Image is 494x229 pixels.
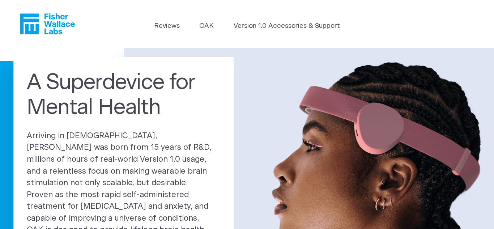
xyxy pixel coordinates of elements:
[154,21,180,31] a: Reviews
[27,70,220,120] h1: A Superdevice for Mental Health
[234,21,340,31] a: Version 1.0 Accessories & Support
[20,13,75,34] a: Fisher Wallace
[199,21,214,31] a: OAK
